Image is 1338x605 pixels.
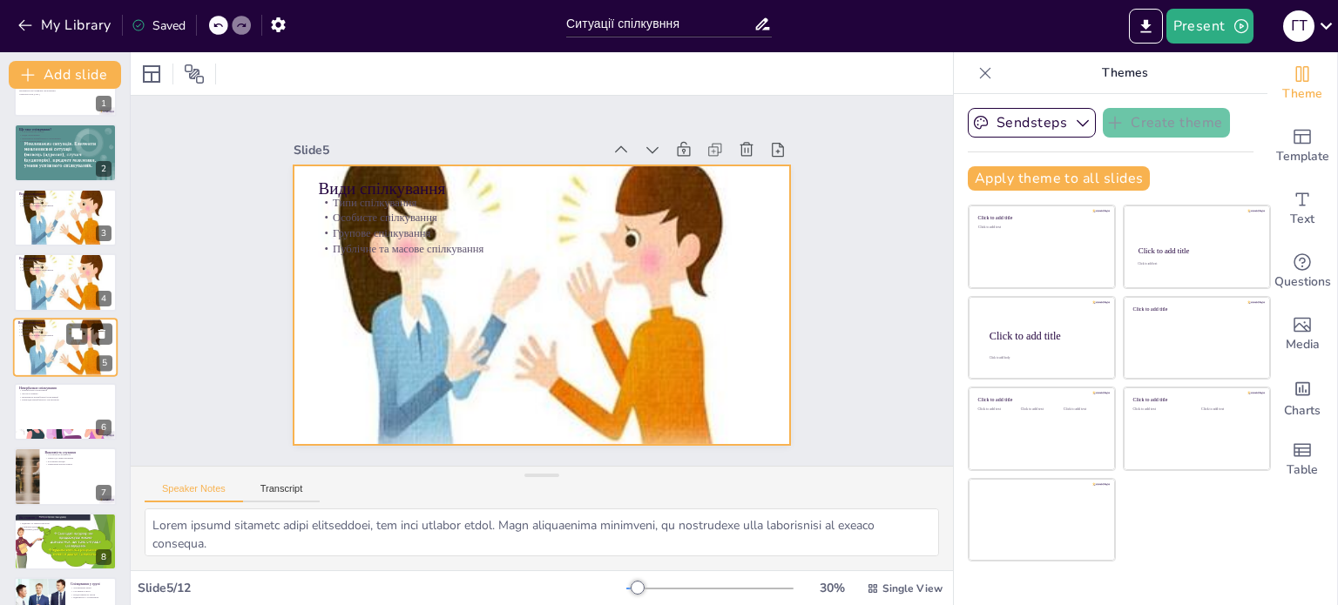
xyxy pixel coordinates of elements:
p: Дотримання черги [71,587,111,590]
div: Add ready made slides [1267,115,1337,178]
p: Особисте спілкування [413,78,755,389]
div: https://cdn.sendsteps.com/images/logo/sendsteps_logo_white.pnghttps://cdn.sendsteps.com/images/lo... [14,189,117,246]
div: Click to add text [1138,263,1254,266]
div: Saved [132,17,186,34]
p: Невербальне спілкування [19,386,111,391]
p: Види спілкування [19,133,111,137]
button: Transcript [243,483,321,502]
div: https://cdn.sendsteps.com/images/logo/sendsteps_logo_white.pnghttps://cdn.sendsteps.com/images/lo... [14,124,117,181]
p: Приклади невербального спілкування [19,399,111,402]
p: Важливість слухання [44,450,111,455]
div: Click to add text [1201,407,1256,412]
div: Click to add title [990,329,1101,341]
span: Table [1287,460,1318,480]
p: Продуктивність групи [71,593,111,596]
p: Публічне та масове спілкування [18,333,112,337]
div: 2 [96,161,111,177]
p: Слухання в групі [71,590,111,594]
div: 30 % [811,580,853,596]
div: 3 [96,225,111,241]
p: Розуміння думок [19,528,111,532]
p: Види спілкування [19,256,111,261]
p: Сприяння дискусії [19,525,111,528]
div: Г Т [1283,10,1314,42]
p: Спілкування в житті [19,139,111,143]
button: Present [1166,9,1254,44]
p: Жести та міміка [19,392,111,395]
p: Публічне та масове спілкування [19,205,111,208]
p: Групове спілкування [18,330,112,333]
p: Типи спілкування [18,324,112,327]
textarea: Lorem ipsumd sitametc adipi elitseddoei, tem inci utlabor etdol. Magn aliquaenima minimveni, qu n... [145,508,939,556]
p: Типи спілкування [423,67,766,378]
p: Важливість невербальної комунікації [19,395,111,399]
p: Публічне та масове спілкування [392,102,734,413]
p: Generated with [URL] [19,92,111,96]
p: Групове спілкування [19,266,111,269]
p: Спілкування у групі [71,581,111,587]
div: https://cdn.sendsteps.com/images/logo/sendsteps_logo_white.pnghttps://cdn.sendsteps.com/images/lo... [14,253,117,311]
p: У цій презентації ми розглянемо різні ситуації спілкування, які допоможуть учням 3 класу покращит... [19,86,111,92]
div: 4 [96,291,111,306]
div: Click to add text [978,225,1103,230]
p: Види спілкування [429,54,777,371]
div: Slide 5 / 12 [138,580,626,596]
span: Charts [1284,401,1321,420]
button: Duplicate Slide [66,323,87,344]
p: Групове спілкування [402,90,745,400]
p: Публічне та масове спілкування [19,269,111,272]
p: Типи спілкування [19,259,111,263]
div: 1 [96,96,111,111]
p: Спілкування як процес [19,130,111,133]
button: Speaker Notes [145,483,243,502]
input: Insert title [566,11,753,37]
span: Theme [1282,84,1322,104]
div: 6 [96,420,111,435]
span: Single View [882,581,943,595]
div: 8 [96,549,111,565]
p: Види спілкування [18,320,112,326]
span: Media [1286,335,1320,354]
div: Add a table [1267,428,1337,491]
button: Sendsteps [968,108,1096,138]
div: Click to add text [1133,407,1188,412]
p: Що таке спілкування? [19,126,111,131]
button: Apply theme to all slides [968,166,1150,191]
div: Add images, graphics, shapes or video [1267,303,1337,366]
button: My Library [13,11,118,39]
button: Create theme [1103,108,1230,138]
p: Невербальне спілкування [19,389,111,393]
p: Слухання як активність [44,454,111,457]
div: https://cdn.sendsteps.com/images/logo/sendsteps_logo_white.pnghttps://cdn.sendsteps.com/images/lo... [14,383,117,440]
div: 7 [96,485,111,501]
div: 5 [97,355,112,371]
div: 8 [14,513,117,570]
div: Change the overall theme [1267,52,1337,115]
div: Click to add title [978,397,1103,403]
p: Особисте спілкування [18,327,112,331]
p: Відкритість у спілкуванні [71,596,111,600]
div: Click to add text [978,407,1017,412]
span: Questions [1274,272,1331,292]
div: Click to add title [1133,306,1258,312]
span: Position [184,64,205,84]
div: Click to add title [1139,246,1254,255]
p: Групове спілкування [19,201,111,205]
div: Get real-time input from your audience [1267,240,1337,303]
p: Відкриті та закриті питання [19,521,111,525]
div: 7 [14,447,117,505]
p: Види спілкування [19,192,111,197]
button: Export to PowerPoint [1129,9,1163,44]
p: Повага до співрозмовника [44,457,111,460]
p: Типи спілкування [19,195,111,198]
div: Click to add title [1133,397,1258,403]
span: Text [1290,210,1314,229]
div: Slide 5 [439,11,679,230]
p: Важливість питань [19,519,111,522]
p: Особисте спілкування [19,198,111,201]
div: Click to add title [978,215,1103,221]
p: Розуміння емоцій [44,460,111,464]
div: 1 [14,59,117,117]
button: Г Т [1283,9,1314,44]
div: Add charts and graphs [1267,366,1337,428]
